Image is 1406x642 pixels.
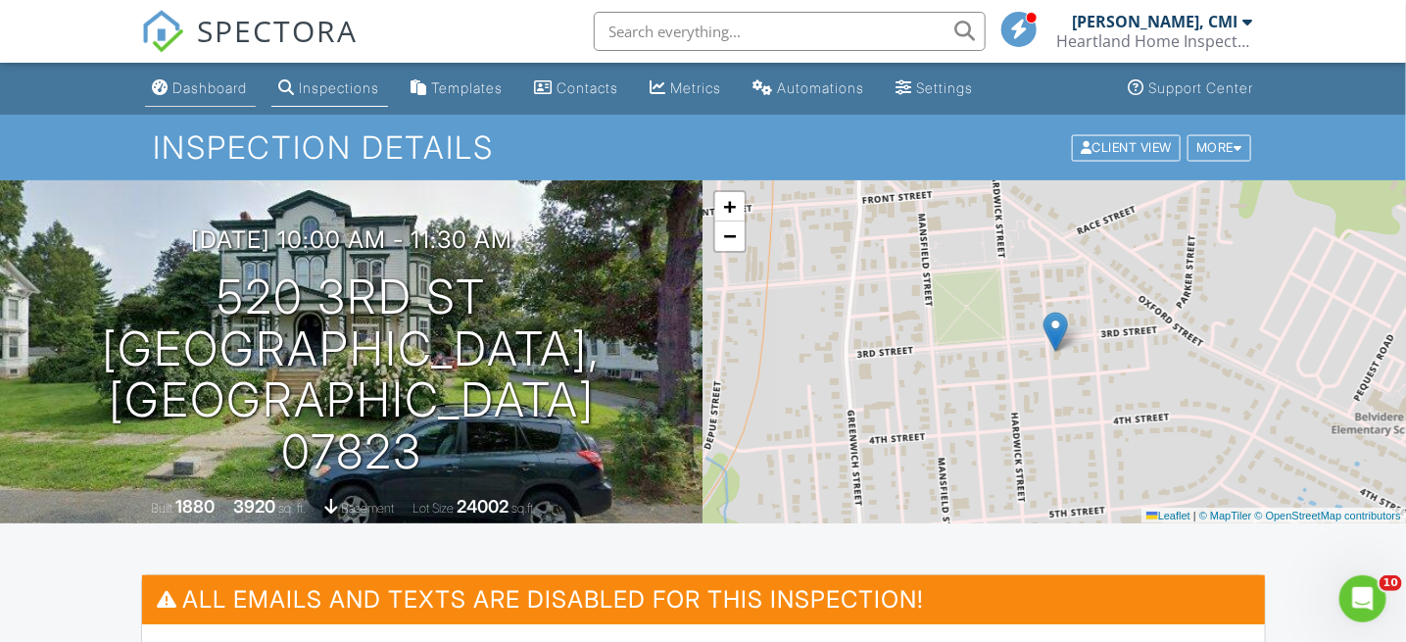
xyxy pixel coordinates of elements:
[511,501,536,516] span: sq.ft.
[1188,134,1251,161] div: More
[1070,139,1186,154] a: Client View
[723,194,736,219] span: +
[1380,575,1402,591] span: 10
[594,12,986,51] input: Search everything...
[404,71,511,107] a: Templates
[278,501,306,516] span: sq. ft.
[271,71,388,107] a: Inspections
[1339,575,1386,622] iframe: Intercom live chat
[746,71,873,107] a: Automations (Basic)
[31,272,672,478] h1: 520 3rd St [GEOGRAPHIC_DATA], [GEOGRAPHIC_DATA] 07823
[1121,71,1262,107] a: Support Center
[457,496,509,517] div: 24002
[1073,12,1238,31] div: [PERSON_NAME], CMI
[412,501,454,516] span: Lot Size
[191,226,512,253] h3: [DATE] 10:00 am - 11:30 am
[142,575,1265,623] h3: All emails and texts are disabled for this inspection!
[151,501,172,516] span: Built
[917,79,974,96] div: Settings
[341,501,394,516] span: basement
[723,223,736,248] span: −
[153,130,1252,165] h1: Inspection Details
[141,26,359,68] a: SPECTORA
[1193,510,1196,521] span: |
[300,79,380,96] div: Inspections
[173,79,248,96] div: Dashboard
[715,192,745,222] a: Zoom in
[1043,312,1068,352] img: Marker
[1255,510,1401,521] a: © OpenStreetMap contributors
[1149,79,1254,96] div: Support Center
[671,79,722,96] div: Metrics
[527,71,627,107] a: Contacts
[778,79,865,96] div: Automations
[715,222,745,251] a: Zoom out
[643,71,730,107] a: Metrics
[233,496,275,517] div: 3920
[1146,510,1190,521] a: Leaflet
[558,79,619,96] div: Contacts
[145,71,256,107] a: Dashboard
[1057,31,1253,51] div: Heartland Home Inspections LLC
[141,10,184,53] img: The Best Home Inspection Software - Spectora
[889,71,982,107] a: Settings
[175,496,215,517] div: 1880
[1199,510,1252,521] a: © MapTiler
[198,10,359,51] span: SPECTORA
[1072,134,1181,161] div: Client View
[432,79,504,96] div: Templates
